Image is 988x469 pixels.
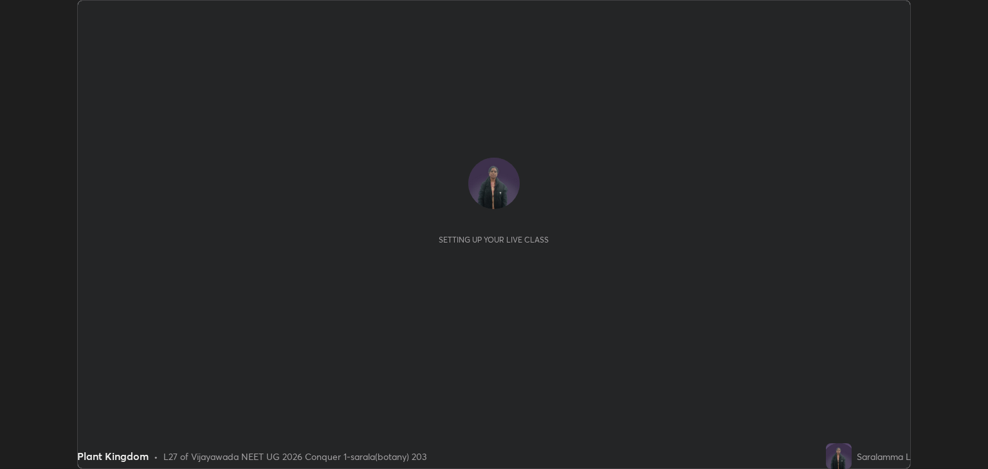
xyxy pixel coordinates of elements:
div: Saralamma L [857,450,911,463]
div: Setting up your live class [439,235,549,244]
div: Plant Kingdom [77,448,149,464]
img: e07e4dab6a7b43a1831a2c76b14e2e97.jpg [468,158,520,209]
div: • [154,450,158,463]
img: e07e4dab6a7b43a1831a2c76b14e2e97.jpg [826,443,852,469]
div: L27 of Vijayawada NEET UG 2026 Conquer 1-sarala(botany) 203 [163,450,426,463]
